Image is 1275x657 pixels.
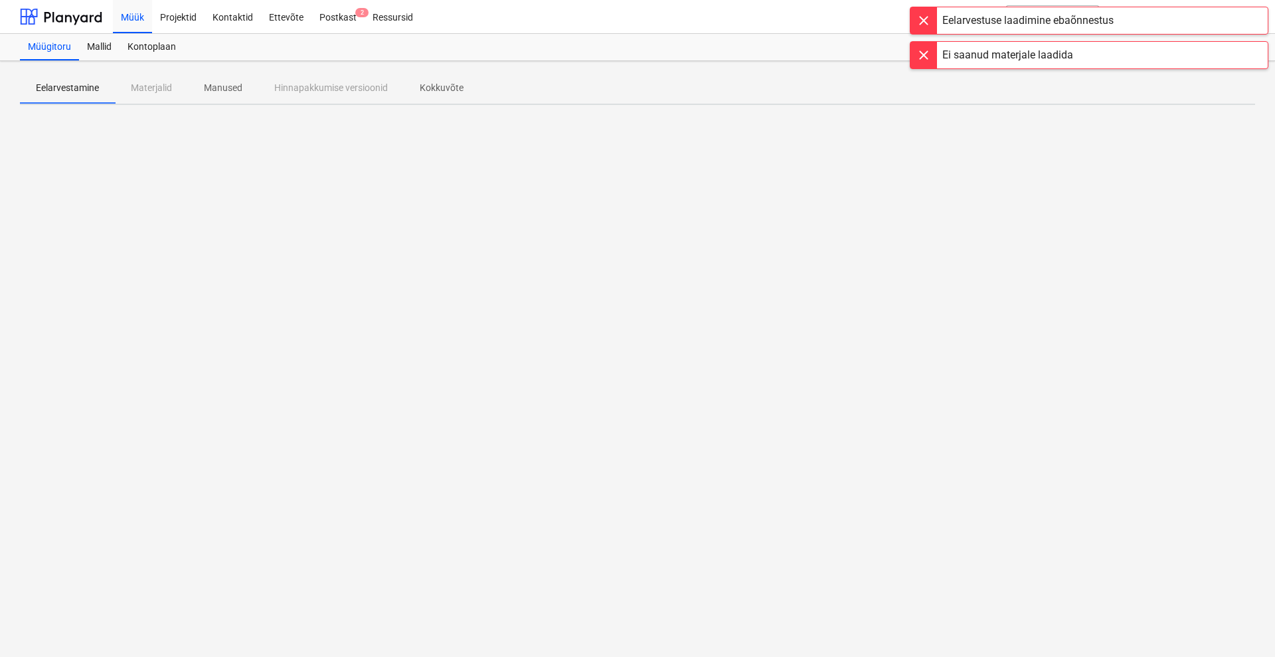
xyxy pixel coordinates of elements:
[120,34,184,60] a: Kontoplaan
[36,81,99,95] p: Eelarvestamine
[942,47,1073,63] div: Ei saanud materjale laadida
[20,34,79,60] a: Müügitoru
[79,34,120,60] a: Mallid
[420,81,464,95] p: Kokkuvõte
[355,8,369,17] span: 2
[942,13,1114,29] div: Eelarvestuse laadimine ebaõnnestus
[204,81,242,95] p: Manused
